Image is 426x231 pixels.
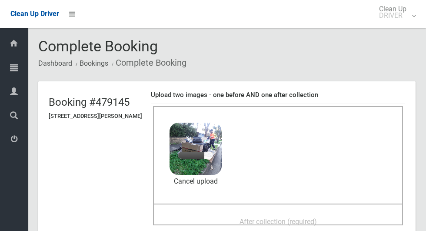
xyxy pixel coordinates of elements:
span: After collection (required) [240,218,317,226]
li: Complete Booking [110,55,186,71]
span: Complete Booking [38,37,158,55]
a: Cancel upload [170,175,222,188]
a: Clean Up Driver [10,7,59,20]
span: Clean Up [375,6,415,19]
h5: [STREET_ADDRESS][PERSON_NAME] [49,113,142,119]
h2: Booking #479145 [49,97,142,108]
a: Dashboard [38,59,72,67]
h4: Upload two images - one before AND one after collection [151,91,405,99]
a: Bookings [80,59,108,67]
span: Clean Up Driver [10,10,59,18]
small: DRIVER [379,12,406,19]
